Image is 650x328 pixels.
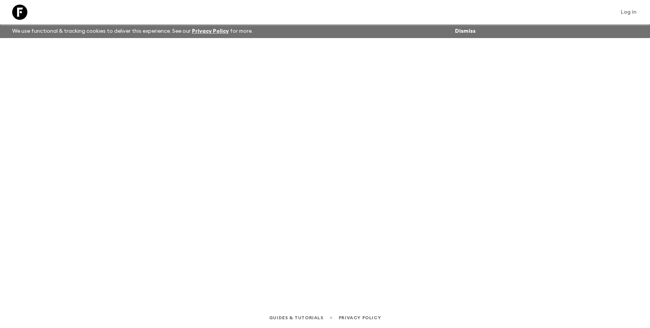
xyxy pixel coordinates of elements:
a: Guides & Tutorials [269,314,323,322]
a: Privacy Policy [339,314,381,322]
button: Dismiss [453,26,477,37]
p: We use functional & tracking cookies to deliver this experience. See our for more. [9,24,256,38]
a: Log in [617,7,641,18]
a: Privacy Policy [192,29,229,34]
